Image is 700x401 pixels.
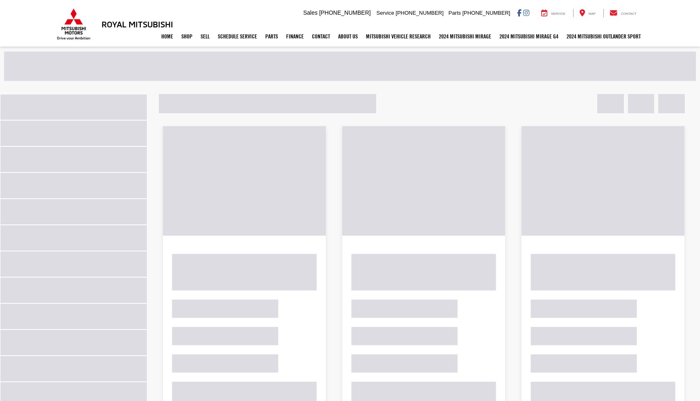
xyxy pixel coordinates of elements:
[303,9,318,16] span: Sales
[334,26,362,47] a: About Us
[214,26,261,47] a: Schedule Service: Opens in a new tab
[55,8,92,40] img: Mitsubishi
[435,26,495,47] a: 2024 Mitsubishi Mirage
[308,26,334,47] a: Contact
[573,9,602,17] a: Map
[495,26,562,47] a: 2024 Mitsubishi Mirage G4
[535,9,571,17] a: Service
[282,26,308,47] a: Finance
[157,26,177,47] a: Home
[196,26,214,47] a: Sell
[177,26,196,47] a: Shop
[589,12,596,16] span: Map
[621,12,637,16] span: Contact
[517,9,522,16] a: Facebook: Click to visit our Facebook page
[261,26,282,47] a: Parts: Opens in a new tab
[377,10,394,16] span: Service
[319,9,371,16] span: [PHONE_NUMBER]
[362,26,435,47] a: Mitsubishi Vehicle Research
[523,9,529,16] a: Instagram: Click to visit our Instagram page
[102,20,173,29] h3: Royal Mitsubishi
[603,9,643,17] a: Contact
[396,10,444,16] span: [PHONE_NUMBER]
[562,26,645,47] a: 2024 Mitsubishi Outlander SPORT
[462,10,510,16] span: [PHONE_NUMBER]
[448,10,461,16] span: Parts
[551,12,565,16] span: Service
